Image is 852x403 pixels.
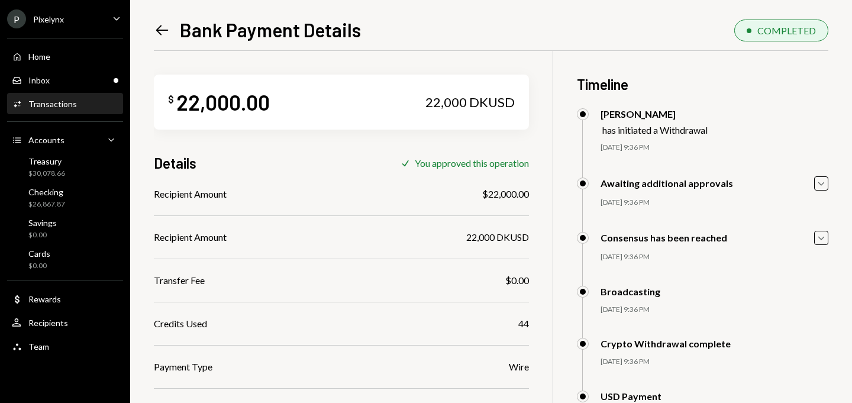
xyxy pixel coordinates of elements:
[154,273,205,288] div: Transfer Fee
[601,305,828,315] div: [DATE] 9:36 PM
[176,89,270,115] div: 22,000.00
[28,199,65,209] div: $26,867.87
[7,93,123,114] a: Transactions
[601,178,733,189] div: Awaiting additional approvals
[28,318,68,328] div: Recipients
[28,230,57,240] div: $0.00
[601,391,683,402] div: USD Payment
[7,129,123,150] a: Accounts
[28,187,65,197] div: Checking
[154,153,196,173] h3: Details
[415,157,529,169] div: You approved this operation
[28,99,77,109] div: Transactions
[28,341,49,352] div: Team
[425,94,515,111] div: 22,000 DKUSD
[7,336,123,357] a: Team
[154,230,227,244] div: Recipient Amount
[28,51,50,62] div: Home
[601,338,731,349] div: Crypto Withdrawal complete
[577,75,828,94] h3: Timeline
[28,135,64,145] div: Accounts
[28,169,65,179] div: $30,078.66
[7,214,123,243] a: Savings$0.00
[154,187,227,201] div: Recipient Amount
[602,124,708,136] div: has initiated a Withdrawal
[518,317,529,331] div: 44
[7,183,123,212] a: Checking$26,867.87
[7,288,123,309] a: Rewards
[7,46,123,67] a: Home
[154,360,212,374] div: Payment Type
[33,14,64,24] div: Pixelynx
[7,153,123,181] a: Treasury$30,078.66
[601,357,828,367] div: [DATE] 9:36 PM
[601,143,828,153] div: [DATE] 9:36 PM
[28,218,57,228] div: Savings
[154,317,207,331] div: Credits Used
[509,360,529,374] div: Wire
[7,69,123,91] a: Inbox
[28,294,61,304] div: Rewards
[601,286,660,297] div: Broadcasting
[7,9,26,28] div: P
[601,252,828,262] div: [DATE] 9:36 PM
[601,232,727,243] div: Consensus has been reached
[601,198,828,208] div: [DATE] 9:36 PM
[28,156,65,166] div: Treasury
[601,108,708,120] div: [PERSON_NAME]
[466,230,529,244] div: 22,000 DKUSD
[7,312,123,333] a: Recipients
[482,187,529,201] div: $22,000.00
[28,249,50,259] div: Cards
[28,75,50,85] div: Inbox
[505,273,529,288] div: $0.00
[757,25,816,36] div: COMPLETED
[7,245,123,273] a: Cards$0.00
[180,18,361,41] h1: Bank Payment Details
[168,94,174,105] div: $
[28,261,50,271] div: $0.00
